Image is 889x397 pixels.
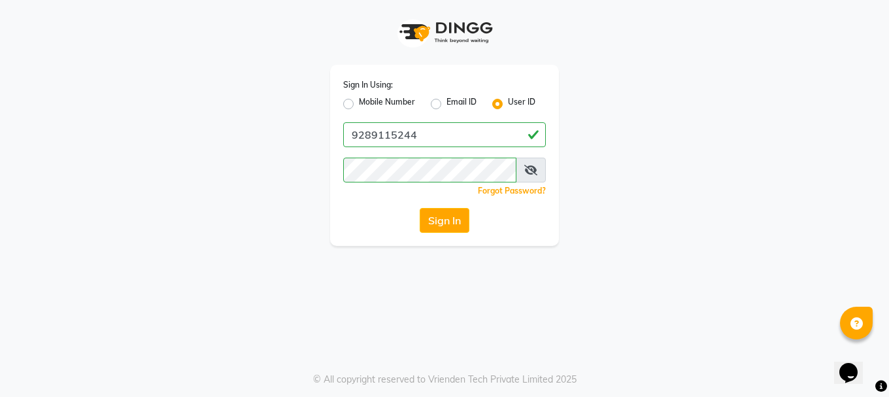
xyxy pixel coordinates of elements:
label: Email ID [446,96,477,112]
button: Sign In [420,208,469,233]
label: Mobile Number [359,96,415,112]
img: logo1.svg [392,13,497,52]
iframe: chat widget [834,345,876,384]
label: User ID [508,96,535,112]
input: Username [343,158,516,182]
a: Forgot Password? [478,186,546,196]
input: Username [343,122,546,147]
label: Sign In Using: [343,79,393,91]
